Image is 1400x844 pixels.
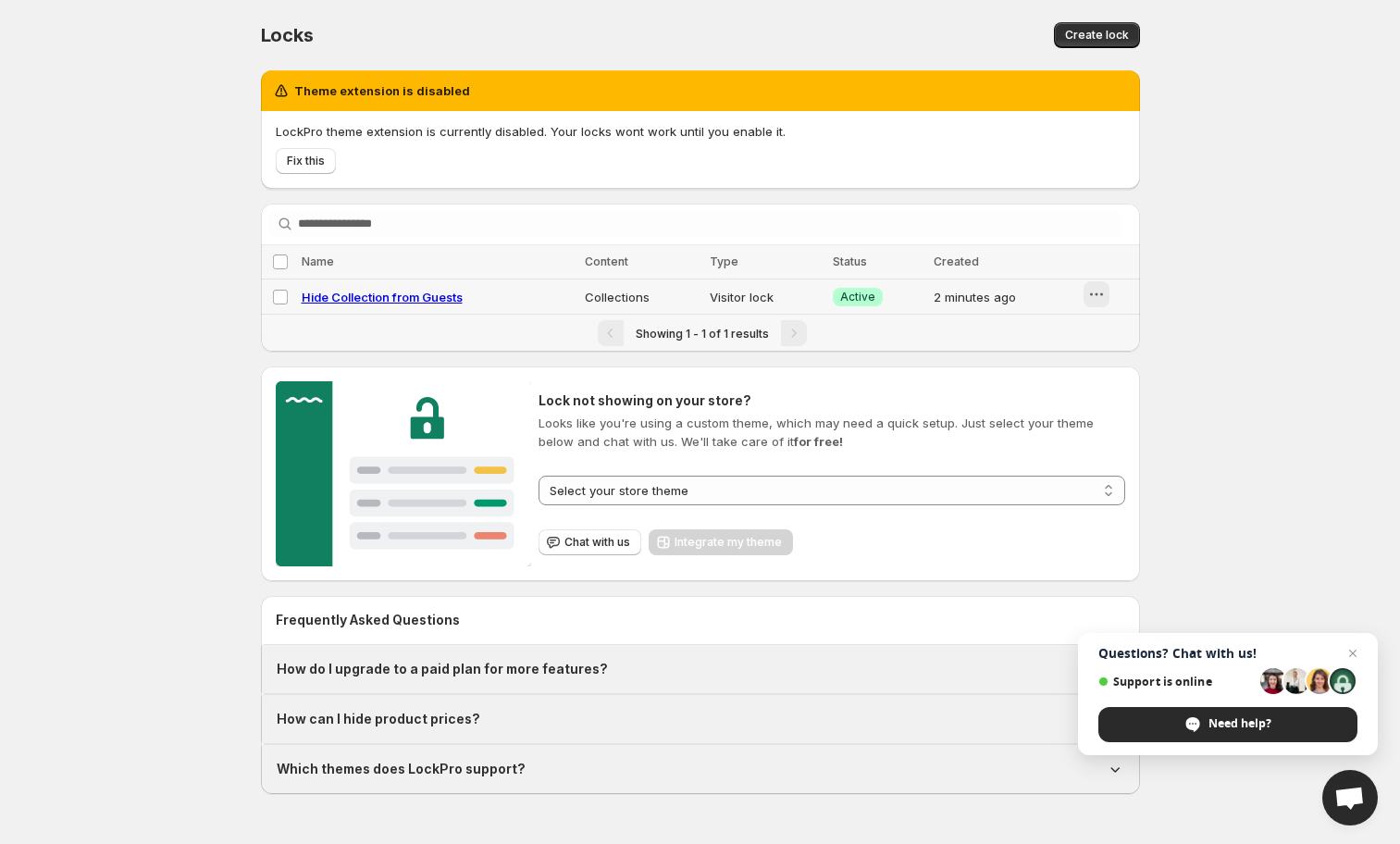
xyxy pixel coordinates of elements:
[794,434,843,449] strong: for free!
[277,710,480,728] h1: How can I hide product prices?
[1098,646,1357,661] span: Questions? Chat with us!
[276,148,336,174] a: Fix this
[1098,707,1357,742] span: Need help?
[710,254,738,268] span: Type
[579,279,704,315] td: Collections
[276,122,1125,141] p: LockPro theme extension is currently disabled. Your locks wont work until you enable it.
[1098,675,1254,689] span: Support is online
[636,327,769,341] span: Showing 1 - 1 of 1 results
[833,254,867,268] span: Status
[539,529,641,555] button: Chat with us
[934,254,979,268] span: Created
[277,660,608,678] h1: How do I upgrade to a paid plan for more features?
[294,81,470,100] h2: Theme extension is disabled
[704,279,827,315] td: Visitor lock
[1054,22,1140,48] button: Create lock
[1065,28,1129,43] span: Create lock
[1208,715,1271,732] span: Need help?
[302,254,334,268] span: Name
[287,154,325,168] span: Fix this
[539,391,1124,410] h2: Lock not showing on your store?
[276,381,532,566] img: Customer support
[261,314,1140,352] nav: Pagination
[1322,770,1378,825] a: Open chat
[840,290,875,304] span: Active
[277,760,526,778] h1: Which themes does LockPro support?
[276,611,1125,629] h2: Frequently Asked Questions
[928,279,1082,315] td: 2 minutes ago
[261,24,314,46] span: Locks
[302,290,463,304] a: Hide Collection from Guests
[539,414,1124,451] p: Looks like you're using a custom theme, which may need a quick setup. Just select your theme belo...
[564,535,630,550] span: Chat with us
[585,254,628,268] span: Content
